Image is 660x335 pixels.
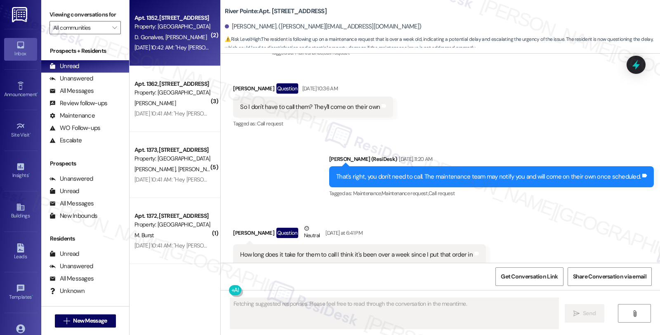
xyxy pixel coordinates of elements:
div: Prospects + Residents [41,47,129,55]
div: Apt. 1362, [STREET_ADDRESS] [134,80,211,88]
i:  [64,318,70,324]
span: Share Conversation via email [573,272,646,281]
div: [PERSON_NAME] (ResiDesk) [329,155,654,166]
span: Send [583,309,596,318]
a: Templates • [4,281,37,304]
div: [DATE] 11:20 AM [397,155,432,163]
span: [PERSON_NAME] [134,99,176,107]
div: Unread [49,187,79,196]
span: • [30,131,31,137]
div: Property: [GEOGRAPHIC_DATA] [134,22,211,31]
a: Site Visit • [4,119,37,142]
label: Viewing conversations for [49,8,121,21]
input: All communities [53,21,108,34]
div: Unread [49,250,79,258]
span: : The resident is following up on a maintenance request that is over a week old, indicating a pot... [225,35,660,53]
div: Neutral [302,224,321,241]
div: Question [276,83,298,94]
span: Maintenance , [353,190,382,197]
a: Leads [4,241,37,263]
div: All Messages [49,199,94,208]
div: Tagged as: [329,187,654,199]
a: Buildings [4,200,37,222]
span: Call request [323,49,349,56]
span: [PERSON_NAME] [134,165,178,173]
div: Maintenance [49,111,95,120]
span: M. Burst [134,231,153,239]
span: Get Conversation Link [501,272,558,281]
div: Apt. 1372, [STREET_ADDRESS] [134,212,211,220]
div: Unanswered [49,175,93,183]
div: Unread [49,62,79,71]
div: That's right, you don't need to call. The maintenance team may notify you and will come on their ... [336,172,641,181]
div: Tagged as: [233,118,393,130]
div: Apt. 1373, [STREET_ADDRESS] [134,146,211,154]
div: Residents [41,234,129,243]
span: D. Gonalves [134,33,165,41]
span: New Message [73,316,107,325]
div: Property: [GEOGRAPHIC_DATA] [134,220,211,229]
div: Property: [GEOGRAPHIC_DATA] [134,88,211,97]
div: Unknown [49,287,85,295]
button: Get Conversation Link [495,267,563,286]
div: [PERSON_NAME] [233,224,486,244]
span: Call request [257,120,283,127]
div: [PERSON_NAME] [233,83,393,97]
div: [PERSON_NAME]. ([PERSON_NAME][EMAIL_ADDRESS][DOMAIN_NAME]) [225,22,421,31]
div: Unanswered [49,262,93,271]
a: Inbox [4,38,37,60]
div: How long does it take for them to call I think it's been over a week since I put that order in [240,250,473,259]
span: [PERSON_NAME] [178,165,219,173]
span: • [37,90,38,96]
a: Insights • [4,160,37,182]
div: New Inbounds [49,212,97,220]
div: Escalate [49,136,82,145]
span: • [32,293,33,299]
button: New Message [55,314,116,328]
b: River Pointe: Apt. [STREET_ADDRESS] [225,7,327,16]
span: Maintenance , [295,49,323,56]
div: Unanswered [49,74,93,83]
div: Review follow-ups [49,99,107,108]
i:  [112,24,117,31]
div: Property: [GEOGRAPHIC_DATA] [134,154,211,163]
span: Call request [429,190,455,197]
div: [DATE] at 6:41 PM [323,229,363,237]
span: • [28,171,30,177]
div: Question [276,228,298,238]
span: [PERSON_NAME] [165,33,207,41]
button: Send [565,304,605,323]
strong: ⚠️ Risk Level: High [225,36,260,42]
div: Apt. 1352, [STREET_ADDRESS] [134,14,211,22]
textarea: Fetching suggested responses. Please feel free to read through the conversation in the meantime. [230,298,559,329]
button: Share Conversation via email [568,267,652,286]
i:  [573,310,580,317]
div: All Messages [49,274,94,283]
div: WO Follow-ups [49,124,100,132]
img: ResiDesk Logo [12,7,29,22]
div: Prospects [41,159,129,168]
div: [DATE] 10:36 AM [300,84,338,93]
div: So I don't have to call them? They'll come on their own [240,103,380,111]
span: Maintenance request , [382,190,429,197]
i:  [632,310,638,317]
div: All Messages [49,87,94,95]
